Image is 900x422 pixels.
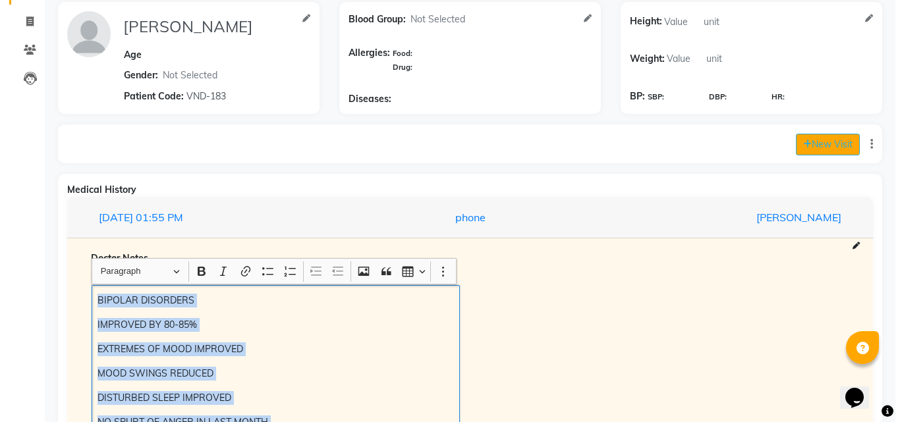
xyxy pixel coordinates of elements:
[62,183,868,197] div: Medical History
[86,271,455,284] div: Chief Complaints
[699,49,739,69] input: unit
[592,209,846,225] div: [PERSON_NAME]
[657,11,696,32] input: Value
[179,86,292,106] input: Patient Code
[119,49,136,61] span: Age
[119,68,153,82] span: Gender:
[92,318,448,332] p: IMPROVED BY 80-85%
[642,92,659,103] span: SBP:
[62,11,105,57] img: profile
[92,294,448,307] p: BIPOLAR DISORDERS
[625,49,660,69] span: Weight:
[92,391,448,405] p: DISTURBED SLEEP IMPROVED
[75,205,855,230] button: [DATE]01:55 PMphone[PERSON_NAME]
[130,211,178,224] span: 01:55 PM
[660,49,699,69] input: Value
[625,11,657,32] span: Height:
[92,367,448,381] p: MOOD SWINGS REDUCED
[87,259,451,284] div: Editor toolbar
[791,134,855,155] button: New Visit
[343,13,401,26] span: Blood Group:
[86,251,844,265] div: Doctor Notes
[343,46,385,74] span: Allergies:
[90,261,181,282] button: Paragraph
[92,342,448,356] p: EXTREMES OF MOOD IMPROVED
[835,369,877,409] iframe: chat widget
[338,209,592,225] div: phone
[94,211,128,224] span: [DATE]
[343,92,386,106] span: Diseases:
[96,263,164,279] span: Paragraph
[766,92,779,103] span: HR:
[696,11,736,32] input: unit
[116,11,292,41] input: Name
[704,92,721,103] span: DBP:
[387,63,407,72] span: Drug:
[625,90,640,103] span: BP:
[119,90,179,103] span: Patient Code:
[387,49,407,58] span: Food:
